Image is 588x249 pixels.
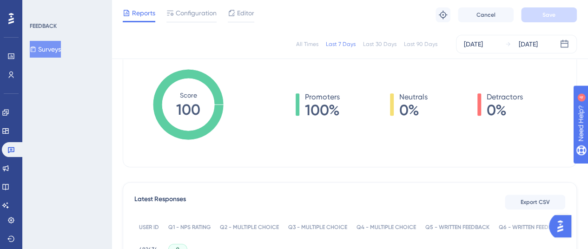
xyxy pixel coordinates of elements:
span: Save [542,11,555,19]
span: Configuration [176,7,217,19]
span: USER ID [139,223,159,231]
div: [DATE] [464,39,483,50]
div: Last 90 Days [404,40,437,48]
tspan: Score [180,92,197,99]
span: Cancel [476,11,496,19]
span: Q6 - WRITTEN FEEDBACK [499,223,563,231]
button: Cancel [458,7,514,22]
span: Q2 - MULTIPLE CHOICE [220,223,279,231]
span: 0% [487,103,523,118]
span: Q4 - MULTIPLE CHOICE [357,223,416,231]
span: Detractors [487,92,523,103]
span: Export CSV [521,198,550,206]
span: Editor [237,7,254,19]
iframe: UserGuiding AI Assistant Launcher [549,212,577,240]
span: Promoters [305,92,340,103]
div: 4 [65,5,67,12]
span: Reports [132,7,155,19]
span: Need Help? [22,2,58,13]
span: Q3 - MULTIPLE CHOICE [288,223,347,231]
div: Last 30 Days [363,40,396,48]
span: 0% [399,103,428,118]
button: Surveys [30,41,61,58]
span: Q5 - WRITTEN FEEDBACK [425,223,489,231]
span: Latest Responses [134,194,186,210]
div: FEEDBACK [30,22,57,30]
button: Export CSV [505,195,565,210]
div: [DATE] [519,39,538,50]
button: Save [521,7,577,22]
div: Last 7 Days [326,40,356,48]
tspan: 100 [176,100,200,118]
div: All Times [296,40,318,48]
span: Neutrals [399,92,428,103]
span: Q1 - NPS RATING [168,223,211,231]
span: 100% [305,103,340,118]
